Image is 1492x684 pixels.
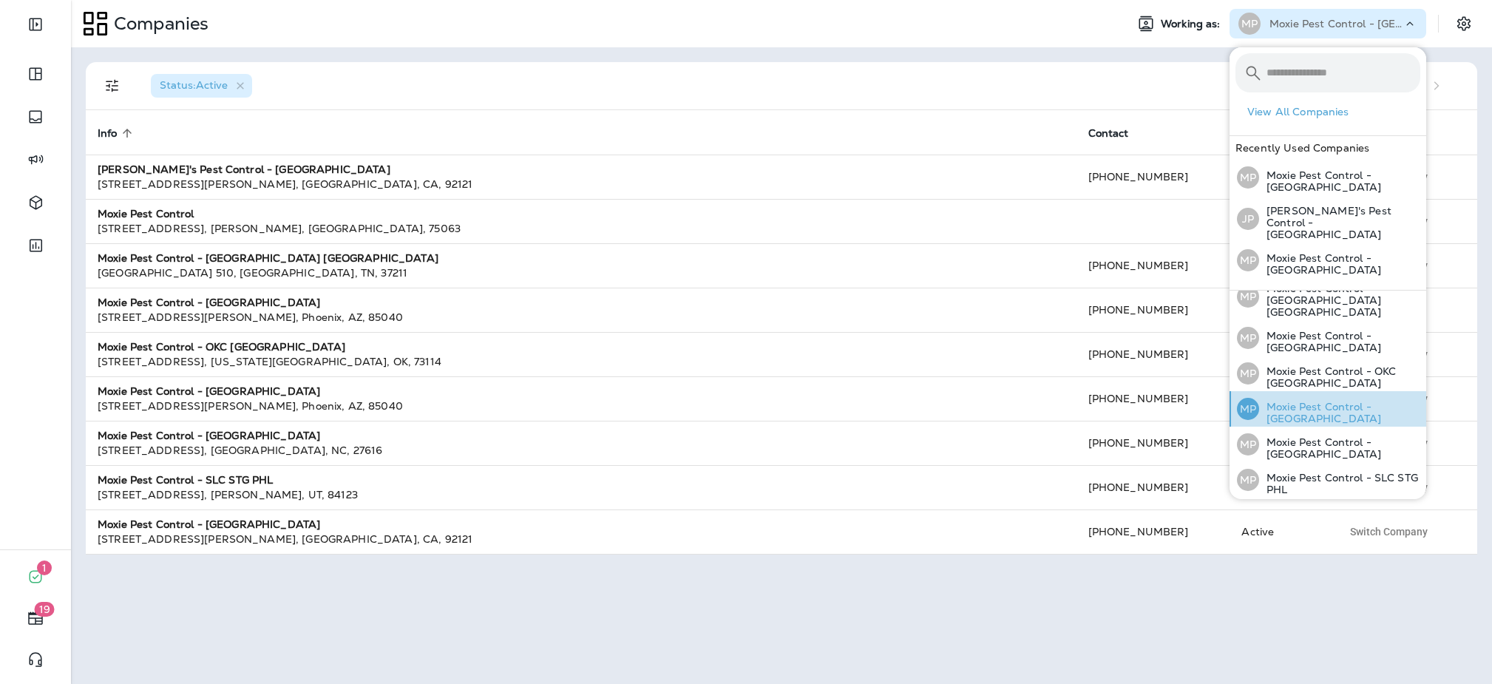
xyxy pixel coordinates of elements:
[1342,521,1436,543] button: Switch Company
[1230,160,1426,195] button: MPMoxie Pest Control - [GEOGRAPHIC_DATA]
[1230,391,1426,427] button: MPMoxie Pest Control - [GEOGRAPHIC_DATA]
[1088,127,1129,140] span: Contact
[98,354,1065,369] div: [STREET_ADDRESS] , [US_STATE][GEOGRAPHIC_DATA] , OK , 73114
[1230,136,1426,160] div: Recently Used Companies
[1076,376,1230,421] td: [PHONE_NUMBER]
[1237,285,1259,308] div: MP
[1237,166,1259,189] div: MP
[108,13,208,35] p: Companies
[151,74,252,98] div: Status:Active
[98,429,320,442] strong: Moxie Pest Control - [GEOGRAPHIC_DATA]
[1237,433,1259,456] div: MP
[15,603,56,633] button: 19
[1241,101,1426,123] button: View All Companies
[1076,288,1230,332] td: [PHONE_NUMBER]
[98,340,345,353] strong: Moxie Pest Control - OKC [GEOGRAPHIC_DATA]
[160,78,228,92] span: Status : Active
[37,561,52,575] span: 1
[98,443,1065,458] div: [STREET_ADDRESS] , [GEOGRAPHIC_DATA] , NC , 27616
[1230,195,1426,243] button: JP[PERSON_NAME]'s Pest Control - [GEOGRAPHIC_DATA]
[1259,330,1420,353] p: Moxie Pest Control - [GEOGRAPHIC_DATA]
[1237,398,1259,420] div: MP
[98,385,320,398] strong: Moxie Pest Control - [GEOGRAPHIC_DATA]
[15,10,56,39] button: Expand Sidebar
[1259,472,1420,495] p: Moxie Pest Control - SLC STG PHL
[1269,18,1403,30] p: Moxie Pest Control - [GEOGRAPHIC_DATA]
[1230,427,1426,462] button: MPMoxie Pest Control - [GEOGRAPHIC_DATA]
[1076,509,1230,554] td: [PHONE_NUMBER]
[98,473,273,487] strong: Moxie Pest Control - SLC STG PHL
[1076,155,1230,199] td: [PHONE_NUMBER]
[1259,401,1420,424] p: Moxie Pest Control - [GEOGRAPHIC_DATA]
[98,71,127,101] button: Filters
[1076,243,1230,288] td: [PHONE_NUMBER]
[1237,469,1259,491] div: MP
[1451,10,1477,37] button: Settings
[98,163,390,176] strong: [PERSON_NAME]'s Pest Control - [GEOGRAPHIC_DATA]
[98,251,438,265] strong: Moxie Pest Control - [GEOGRAPHIC_DATA] [GEOGRAPHIC_DATA]
[1076,465,1230,509] td: [PHONE_NUMBER]
[1350,526,1428,537] span: Switch Company
[1237,208,1259,230] div: JP
[98,127,118,140] span: Info
[98,265,1065,280] div: [GEOGRAPHIC_DATA] 510 , [GEOGRAPHIC_DATA] , TN , 37211
[1088,126,1148,140] span: Contact
[1238,13,1261,35] div: MP
[98,177,1065,192] div: [STREET_ADDRESS][PERSON_NAME] , [GEOGRAPHIC_DATA] , CA , 92121
[1230,509,1330,554] td: Active
[1230,320,1426,356] button: MPMoxie Pest Control - [GEOGRAPHIC_DATA]
[1237,327,1259,349] div: MP
[1259,252,1420,276] p: Moxie Pest Control - [GEOGRAPHIC_DATA]
[98,221,1065,236] div: [STREET_ADDRESS] , [PERSON_NAME] , [GEOGRAPHIC_DATA] , 75063
[1259,365,1420,389] p: Moxie Pest Control - OKC [GEOGRAPHIC_DATA]
[98,126,137,140] span: Info
[1237,362,1259,385] div: MP
[1230,498,1426,533] button: MPMoxie Pest Control - [GEOGRAPHIC_DATA]
[98,518,320,531] strong: Moxie Pest Control - [GEOGRAPHIC_DATA]
[1230,243,1426,278] button: MPMoxie Pest Control - [GEOGRAPHIC_DATA]
[1259,282,1420,318] p: Moxie Pest Control - [GEOGRAPHIC_DATA] [GEOGRAPHIC_DATA]
[1259,169,1420,193] p: Moxie Pest Control - [GEOGRAPHIC_DATA]
[1230,273,1426,320] button: MPMoxie Pest Control - [GEOGRAPHIC_DATA] [GEOGRAPHIC_DATA]
[98,207,194,220] strong: Moxie Pest Control
[1161,18,1224,30] span: Working as:
[1076,332,1230,376] td: [PHONE_NUMBER]
[98,296,320,309] strong: Moxie Pest Control - [GEOGRAPHIC_DATA]
[1230,356,1426,391] button: MPMoxie Pest Control - OKC [GEOGRAPHIC_DATA]
[1259,436,1420,460] p: Moxie Pest Control - [GEOGRAPHIC_DATA]
[1076,421,1230,465] td: [PHONE_NUMBER]
[1230,462,1426,498] button: MPMoxie Pest Control - SLC STG PHL
[1237,249,1259,271] div: MP
[98,399,1065,413] div: [STREET_ADDRESS][PERSON_NAME] , Phoenix , AZ , 85040
[98,532,1065,546] div: [STREET_ADDRESS][PERSON_NAME] , [GEOGRAPHIC_DATA] , CA , 92121
[98,310,1065,325] div: [STREET_ADDRESS][PERSON_NAME] , Phoenix , AZ , 85040
[98,487,1065,502] div: [STREET_ADDRESS] , [PERSON_NAME] , UT , 84123
[15,562,56,592] button: 1
[1259,205,1420,240] p: [PERSON_NAME]'s Pest Control - [GEOGRAPHIC_DATA]
[35,602,55,617] span: 19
